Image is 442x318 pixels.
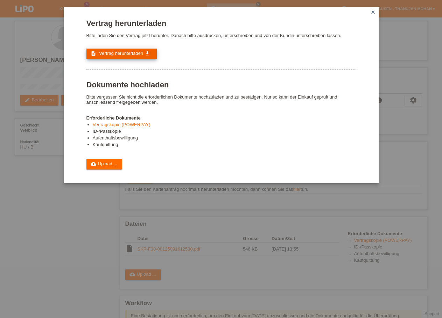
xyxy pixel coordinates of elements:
[93,135,356,142] li: Aufenthaltsbewilligung
[91,51,96,56] i: description
[93,129,356,135] li: ID-/Passkopie
[370,9,376,15] i: close
[86,159,122,169] a: cloud_uploadUpload ...
[86,80,356,89] h1: Dokumente hochladen
[86,19,356,28] h1: Vertrag herunterladen
[369,9,378,17] a: close
[86,49,157,59] a: description Vertrag herunterladen get_app
[99,51,143,56] span: Vertrag herunterladen
[86,33,356,38] p: Bitte laden Sie den Vertrag jetzt herunter. Danach bitte ausdrucken, unterschreiben und von der K...
[86,94,356,105] p: Bitte vergessen Sie nicht die erforderlichen Dokumente hochzuladen und zu bestätigen. Nur so kann...
[93,122,150,127] a: Vertragskopie (POWERPAY)
[93,142,356,149] li: Kaufquittung
[145,51,150,56] i: get_app
[86,115,356,121] h4: Erforderliche Dokumente
[91,161,96,167] i: cloud_upload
